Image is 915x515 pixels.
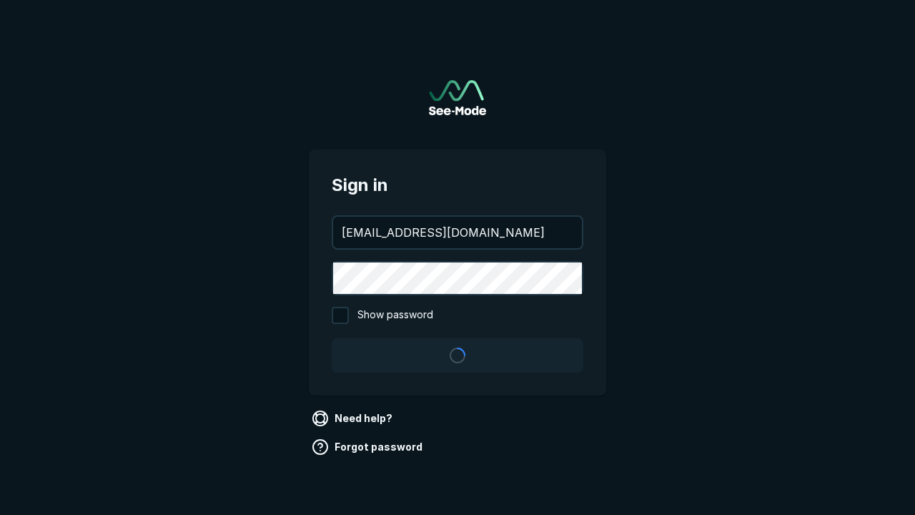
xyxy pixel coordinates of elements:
a: Need help? [309,407,398,430]
a: Go to sign in [429,80,486,115]
a: Forgot password [309,436,428,458]
img: See-Mode Logo [429,80,486,115]
input: your@email.com [333,217,582,248]
span: Show password [357,307,433,324]
span: Sign in [332,172,583,198]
